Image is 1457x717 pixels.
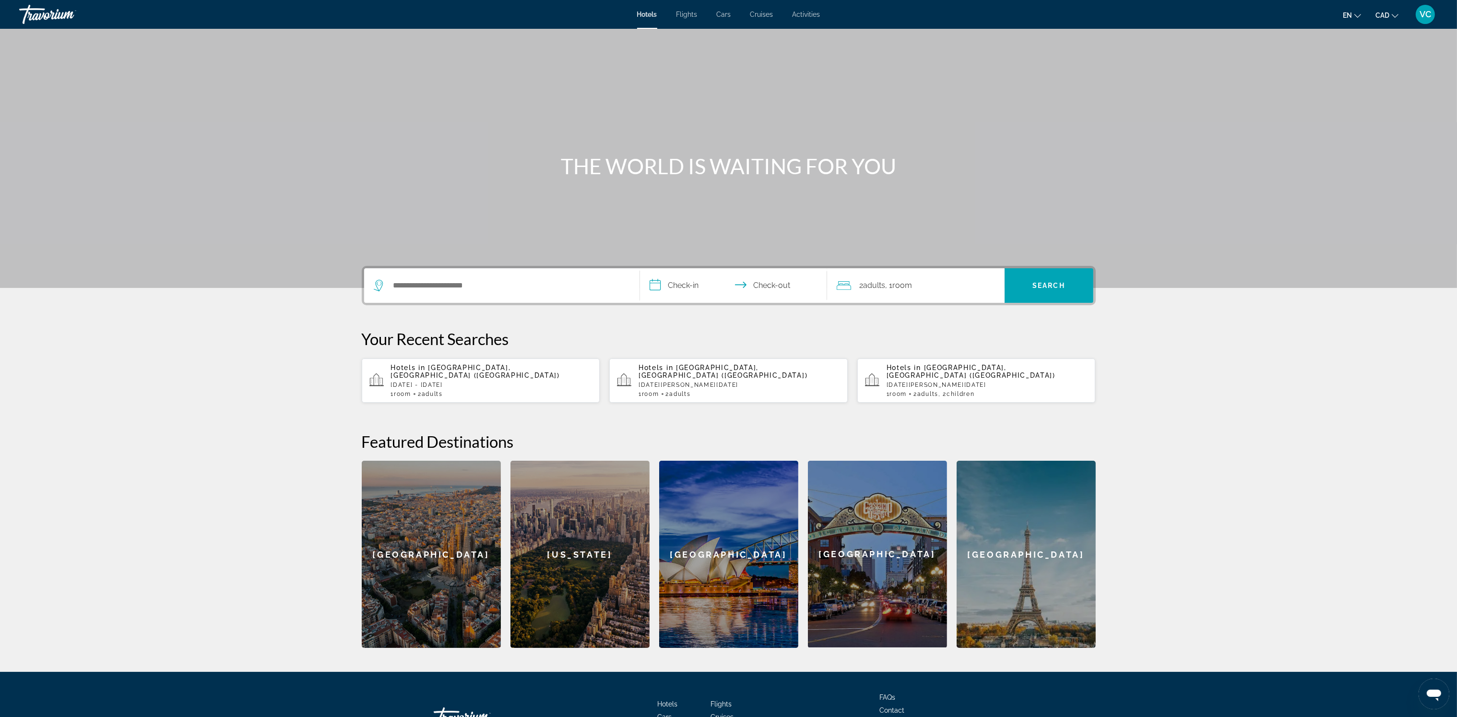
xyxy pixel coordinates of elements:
[659,461,798,648] a: Sydney[GEOGRAPHIC_DATA]
[391,391,411,397] span: 1
[362,358,600,403] button: Hotels in [GEOGRAPHIC_DATA], [GEOGRAPHIC_DATA] ([GEOGRAPHIC_DATA])[DATE] - [DATE]1Room2Adults
[666,391,691,397] span: 2
[391,364,426,371] span: Hotels in
[1375,8,1398,22] button: Change currency
[510,461,650,648] div: [US_STATE]
[1005,268,1093,303] button: Search
[362,432,1096,451] h2: Featured Destinations
[808,461,947,648] a: San Diego[GEOGRAPHIC_DATA]
[1413,4,1438,24] button: User Menu
[640,268,827,303] button: Select check in and out date
[938,391,975,397] span: , 2
[887,364,921,371] span: Hotels in
[793,11,820,18] a: Activities
[362,329,1096,348] p: Your Recent Searches
[711,700,732,708] a: Flights
[917,391,938,397] span: Adults
[947,391,974,397] span: Children
[549,154,909,179] h1: THE WORLD IS WAITING FOR YOU
[864,281,886,290] span: Adults
[860,279,886,292] span: 2
[639,382,840,388] p: [DATE][PERSON_NAME][DATE]
[418,391,443,397] span: 2
[657,700,677,708] a: Hotels
[880,706,905,714] a: Contact
[886,279,912,292] span: , 1
[391,382,592,388] p: [DATE] - [DATE]
[857,358,1096,403] button: Hotels in [GEOGRAPHIC_DATA], [GEOGRAPHIC_DATA] ([GEOGRAPHIC_DATA])[DATE][PERSON_NAME][DATE]1Room2...
[913,391,938,397] span: 2
[887,364,1055,379] span: [GEOGRAPHIC_DATA], [GEOGRAPHIC_DATA] ([GEOGRAPHIC_DATA])
[887,391,907,397] span: 1
[391,364,560,379] span: [GEOGRAPHIC_DATA], [GEOGRAPHIC_DATA] ([GEOGRAPHIC_DATA])
[676,11,698,18] a: Flights
[808,461,947,647] div: [GEOGRAPHIC_DATA]
[392,278,625,293] input: Search hotel destination
[422,391,443,397] span: Adults
[639,391,659,397] span: 1
[880,693,896,701] a: FAQs
[750,11,773,18] a: Cruises
[827,268,1005,303] button: Travelers: 2 adults, 0 children
[1419,679,1449,709] iframe: Button to launch messaging window
[1375,12,1389,19] span: CAD
[362,461,501,648] a: Barcelona[GEOGRAPHIC_DATA]
[19,2,115,27] a: Travorium
[1343,8,1361,22] button: Change language
[642,391,659,397] span: Room
[394,391,411,397] span: Room
[1420,10,1431,19] span: VC
[893,281,912,290] span: Room
[887,382,1088,388] p: [DATE][PERSON_NAME][DATE]
[637,11,657,18] a: Hotels
[957,461,1096,648] div: [GEOGRAPHIC_DATA]
[609,358,848,403] button: Hotels in [GEOGRAPHIC_DATA], [GEOGRAPHIC_DATA] ([GEOGRAPHIC_DATA])[DATE][PERSON_NAME][DATE]1Room2...
[639,364,807,379] span: [GEOGRAPHIC_DATA], [GEOGRAPHIC_DATA] ([GEOGRAPHIC_DATA])
[659,461,798,648] div: [GEOGRAPHIC_DATA]
[1032,282,1065,289] span: Search
[957,461,1096,648] a: Paris[GEOGRAPHIC_DATA]
[890,391,907,397] span: Room
[669,391,690,397] span: Adults
[717,11,731,18] a: Cars
[1343,12,1352,19] span: en
[364,268,1093,303] div: Search widget
[510,461,650,648] a: New York[US_STATE]
[362,461,501,648] div: [GEOGRAPHIC_DATA]
[639,364,673,371] span: Hotels in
